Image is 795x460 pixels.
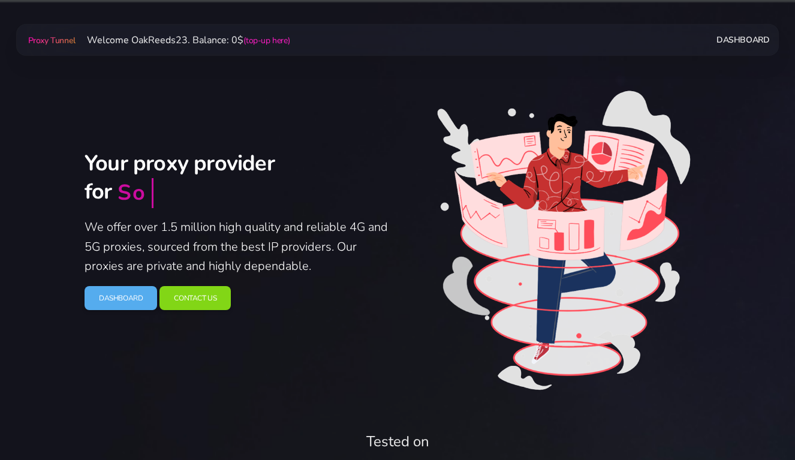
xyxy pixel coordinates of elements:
a: Contact Us [159,286,231,311]
a: Dashboard [716,29,769,51]
span: Welcome OakReeds23. Balance: 0$ [77,34,290,47]
div: Tested on [92,431,703,452]
a: Proxy Tunnel [26,31,78,50]
a: (top-up here) [243,35,290,46]
h2: Your proxy provider for [85,150,390,208]
div: So [118,179,146,208]
p: We offer over 1.5 million high quality and reliable 4G and 5G proxies, sourced from the best IP p... [85,218,390,276]
iframe: Webchat Widget [726,391,780,445]
a: Dashboard [85,286,157,311]
span: Proxy Tunnel [28,35,76,46]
